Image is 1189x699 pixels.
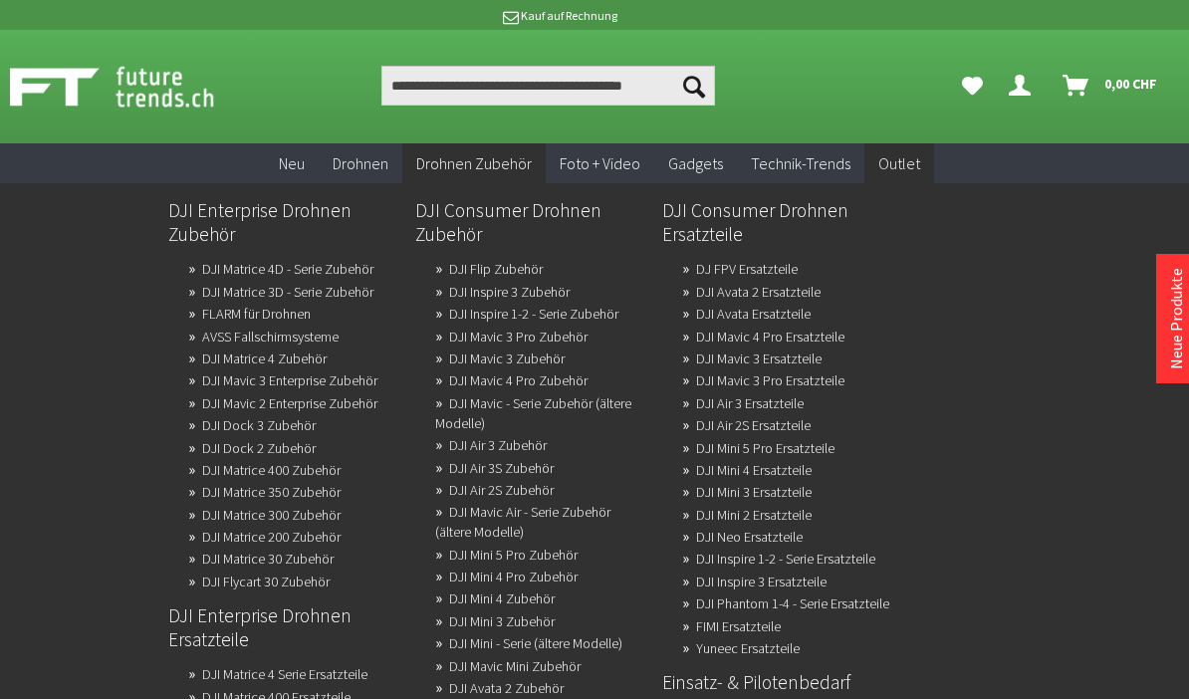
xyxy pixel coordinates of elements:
[202,501,341,529] a: DJI Matrice 300 Zubehör
[696,345,822,372] a: DJI Mavic 3 Ersatzteile
[696,389,804,417] a: DJI Air 3 Ersatzteile
[449,323,588,350] a: DJI Mavic 3 Pro Zubehör
[402,143,546,184] a: Drohnen Zubehör
[696,589,889,617] a: DJI Phantom 1-4 - Serie Ersatzteile
[696,255,798,283] a: DJ FPV Ersatzteile
[654,143,737,184] a: Gadgets
[546,143,654,184] a: Foto + Video
[202,456,341,484] a: DJI Matrice 400 Zubehör
[449,454,554,482] a: DJI Air 3S Zubehör
[1166,268,1186,369] a: Neue Produkte
[696,411,811,439] a: DJI Air 2S Ersatzteile
[449,300,618,328] a: DJI Inspire 1-2 - Serie Zubehör
[673,66,715,106] button: Suchen
[696,568,827,595] a: DJI Inspire 3 Ersatzteile
[202,323,339,350] a: AVSS Fallschirmsysteme
[202,389,377,417] a: DJI Mavic 2 Enterprise Zubehör
[668,153,723,173] span: Gadgets
[696,300,811,328] a: DJI Avata Ersatzteile
[319,143,402,184] a: Drohnen
[449,278,570,306] a: DJI Inspire 3 Zubehör
[449,563,578,590] a: DJI Mini 4 Pro Zubehör
[1001,66,1047,106] a: Dein Konto
[662,193,893,251] a: DJI Consumer Drohnen Ersatzteile
[1055,66,1167,106] a: Warenkorb
[449,476,554,504] a: DJI Air 2S Zubehör
[1104,68,1157,100] span: 0,00 CHF
[333,153,388,173] span: Drohnen
[202,523,341,551] a: DJI Matrice 200 Zubehör
[202,345,327,372] a: DJI Matrice 4 Zubehör
[202,660,367,688] a: DJI Matrice 4 Serie Ersatzteile
[202,366,377,394] a: DJI Mavic 3 Enterprise Zubehör
[168,193,399,251] a: DJI Enterprise Drohnen Zubehör
[696,456,812,484] a: DJI Mini 4 Ersatzteile
[279,153,305,173] span: Neu
[696,278,821,306] a: DJI Avata 2 Ersatzteile
[10,62,258,112] img: Shop Futuretrends - zur Startseite wechseln
[696,366,844,394] a: DJI Mavic 3 Pro Ersatzteile
[696,323,844,350] a: DJI Mavic 4 Pro Ersatzteile
[696,478,812,506] a: DJI Mini 3 Ersatzteile
[168,598,399,656] a: DJI Enterprise Drohnen Ersatzteile
[202,568,330,595] a: DJI Flycart 30 Zubehör
[952,66,993,106] a: Meine Favoriten
[416,153,532,173] span: Drohnen Zubehör
[449,584,555,612] a: DJI Mini 4 Zubehör
[696,523,803,551] a: DJI Neo Ersatzteile
[449,541,578,569] a: DJI Mini 5 Pro Zubehör
[878,153,920,173] span: Outlet
[449,629,622,657] a: DJI Mini - Serie (ältere Modelle)
[202,300,311,328] a: FLARM für Drohnen
[696,612,781,640] a: FIMI Ersatzteile
[696,634,800,662] a: Yuneec Ersatzteile
[381,66,714,106] input: Produkt, Marke, Kategorie, EAN, Artikelnummer…
[696,545,875,573] a: DJI Inspire 1-2 - Serie Ersatzteile
[435,389,631,437] a: DJI Mavic - Serie Zubehör (ältere Modelle)
[202,278,373,306] a: DJI Matrice 3D - Serie Zubehör
[202,255,373,283] a: DJI Matrice 4D - Serie Zubehör
[449,366,588,394] a: DJI Mavic 4 Pro Zubehör
[265,143,319,184] a: Neu
[202,434,316,462] a: DJI Dock 2 Zubehör
[449,431,547,459] a: DJI Air 3 Zubehör
[751,153,850,173] span: Technik-Trends
[202,478,341,506] a: DJI Matrice 350 Zubehör
[202,411,316,439] a: DJI Dock 3 Zubehör
[696,434,834,462] a: DJI Mini 5 Pro Ersatzteile
[449,607,555,635] a: DJI Mini 3 Zubehör
[449,255,543,283] a: DJI Flip Zubehör
[415,193,646,251] a: DJI Consumer Drohnen Zubehör
[737,143,864,184] a: Technik-Trends
[202,545,334,573] a: DJI Matrice 30 Zubehör
[864,143,934,184] a: Outlet
[435,498,610,546] a: DJI Mavic Air - Serie Zubehör (ältere Modelle)
[696,501,812,529] a: DJI Mini 2 Ersatzteile
[449,652,581,680] a: DJI Mavic Mini Zubehör
[449,345,565,372] a: DJI Mavic 3 Zubehör
[662,665,893,699] a: Einsatz- & Pilotenbedarf
[560,153,640,173] span: Foto + Video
